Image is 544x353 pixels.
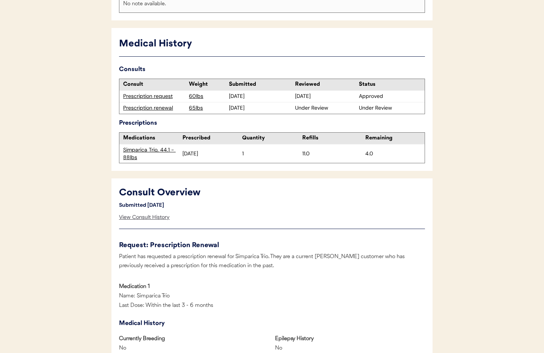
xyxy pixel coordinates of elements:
strong: Medication 1 [119,284,150,290]
div: 60lbs [189,93,227,100]
div: Simparica Trio, 44.1 - 88lbs [123,146,182,161]
div: 1 [242,150,302,158]
strong: Epilepsy History [275,336,314,342]
div: Under Review [359,104,421,112]
div: Prescribed [182,135,242,142]
div: Refills [302,135,362,142]
div: Prescription renewal [123,104,185,112]
div: Medical History [119,37,425,51]
div: [DATE] [295,93,357,100]
div: Quantity [242,135,302,142]
div: Name: Simparica Trio [119,292,185,301]
div: Approved [359,93,421,100]
div: Submitted [DATE] [119,200,176,210]
div: 11.0 [302,150,362,158]
div: View Consult History [119,210,170,225]
div: Consult Overview [119,186,342,200]
strong: Currently Breeding [119,336,165,342]
div: Submitted [229,81,291,88]
div: Consults [119,64,425,75]
div: 65lbs [189,104,227,112]
div: Prescription request [123,93,185,100]
div: Medications [123,135,182,142]
div: Weight [189,81,227,88]
div: Consult [123,81,185,88]
div: Last Dose: Within the last 3 - 6 months [119,301,213,311]
div: Reviewed [295,81,357,88]
div: Medical History [119,318,425,329]
div: [DATE] [229,104,291,112]
div: Prescriptions [119,118,425,129]
div: Patient has requested a prescription renewal for Simparica Trio. They are a current [PERSON_NAME]... [119,252,425,271]
div: Under Review [295,104,357,112]
div: [DATE] [229,93,291,100]
div: Status [359,81,421,88]
div: Remaining [365,135,425,142]
div: 4.0 [365,150,425,158]
div: [DATE] [182,150,242,158]
div: Request: Prescription Renewal [119,240,425,251]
